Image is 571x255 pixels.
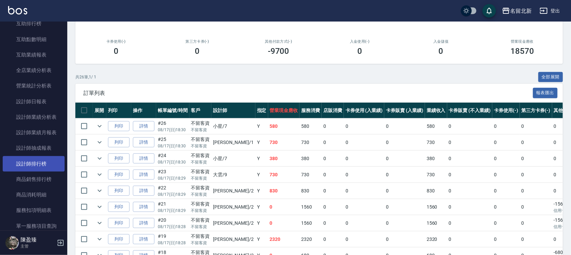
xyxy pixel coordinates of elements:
td: 0 [520,135,552,150]
span: 訂單列表 [83,90,533,97]
td: 730 [268,135,300,150]
td: #26 [156,118,189,134]
a: 單一服務項目查詢 [3,218,65,234]
td: 0 [492,151,520,167]
td: 0 [268,215,300,231]
p: 08/17 (日) 18:29 [158,208,188,214]
td: 1560 [299,215,322,231]
td: Y [255,215,268,231]
td: 830 [268,183,300,199]
td: 730 [425,135,447,150]
td: 0 [447,231,492,247]
th: 卡券使用 (入業績) [344,103,385,118]
a: 報表匯出 [533,89,558,96]
td: 0 [322,215,344,231]
td: 0 [492,199,520,215]
td: 0 [384,215,425,231]
p: 08/17 (日) 18:30 [158,143,188,149]
td: 830 [299,183,322,199]
td: 2320 [268,231,300,247]
td: Y [255,151,268,167]
a: 設計師日報表 [3,94,65,109]
a: 服務扣項明細表 [3,203,65,218]
th: 卡券使用(-) [492,103,520,118]
h2: 第三方卡券(-) [165,39,230,44]
td: 1560 [425,215,447,231]
a: 詳情 [133,202,154,212]
th: 卡券販賣 (入業績) [384,103,425,118]
td: 0 [447,199,492,215]
td: 580 [268,118,300,134]
td: 0 [384,167,425,183]
td: [PERSON_NAME] /2 [211,231,255,247]
td: 0 [520,183,552,199]
button: expand row [95,234,105,244]
td: 0 [520,199,552,215]
th: 卡券販賣 (不入業績) [447,103,492,118]
div: 不留客資 [191,168,210,175]
td: 0 [322,183,344,199]
td: 730 [425,167,447,183]
td: 0 [384,118,425,134]
p: 08/17 (日) 18:28 [158,224,188,230]
p: 08/17 (日) 18:29 [158,175,188,181]
button: expand row [95,170,105,180]
td: #23 [156,167,189,183]
h2: 卡券使用(-) [83,39,149,44]
h3: 0 [114,46,118,56]
td: 0 [344,199,385,215]
td: 0 [344,118,385,134]
th: 客戶 [189,103,212,118]
td: 0 [384,135,425,150]
td: [PERSON_NAME] /2 [211,199,255,215]
button: 全部展開 [538,72,563,82]
td: 0 [344,135,385,150]
td: 2320 [299,231,322,247]
th: 營業現金應收 [268,103,300,118]
td: 0 [384,199,425,215]
button: expand row [95,186,105,196]
h3: 0 [439,46,443,56]
p: 08/17 (日) 18:30 [158,159,188,165]
td: 380 [268,151,300,167]
div: 不留客資 [191,201,210,208]
p: 不留客資 [191,127,210,133]
button: 列印 [108,137,130,148]
td: 0 [322,135,344,150]
td: 0 [322,167,344,183]
th: 展開 [93,103,106,118]
button: 列印 [108,121,130,132]
div: 不留客資 [191,136,210,143]
button: 名留北新 [499,4,534,18]
td: 0 [344,231,385,247]
td: 0 [322,151,344,167]
button: save [483,4,496,17]
button: 列印 [108,234,130,245]
td: 380 [425,151,447,167]
p: 不留客資 [191,143,210,149]
td: #20 [156,215,189,231]
h3: 0 [195,46,200,56]
td: 0 [384,231,425,247]
td: 0 [268,199,300,215]
td: #25 [156,135,189,150]
button: expand row [95,153,105,163]
button: expand row [95,218,105,228]
td: Y [255,167,268,183]
td: 0 [492,215,520,231]
td: 0 [384,183,425,199]
td: 0 [344,151,385,167]
div: 名留北新 [510,7,532,15]
td: 小星 /7 [211,118,255,134]
th: 帳單編號/時間 [156,103,189,118]
a: 設計師抽成報表 [3,140,65,156]
a: 詳情 [133,121,154,132]
td: 730 [299,167,322,183]
th: 服務消費 [299,103,322,118]
div: 不留客資 [191,217,210,224]
th: 第三方卡券(-) [520,103,552,118]
td: 730 [299,135,322,150]
p: 共 26 筆, 1 / 1 [75,74,96,80]
td: #24 [156,151,189,167]
button: 報表匯出 [533,88,558,98]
